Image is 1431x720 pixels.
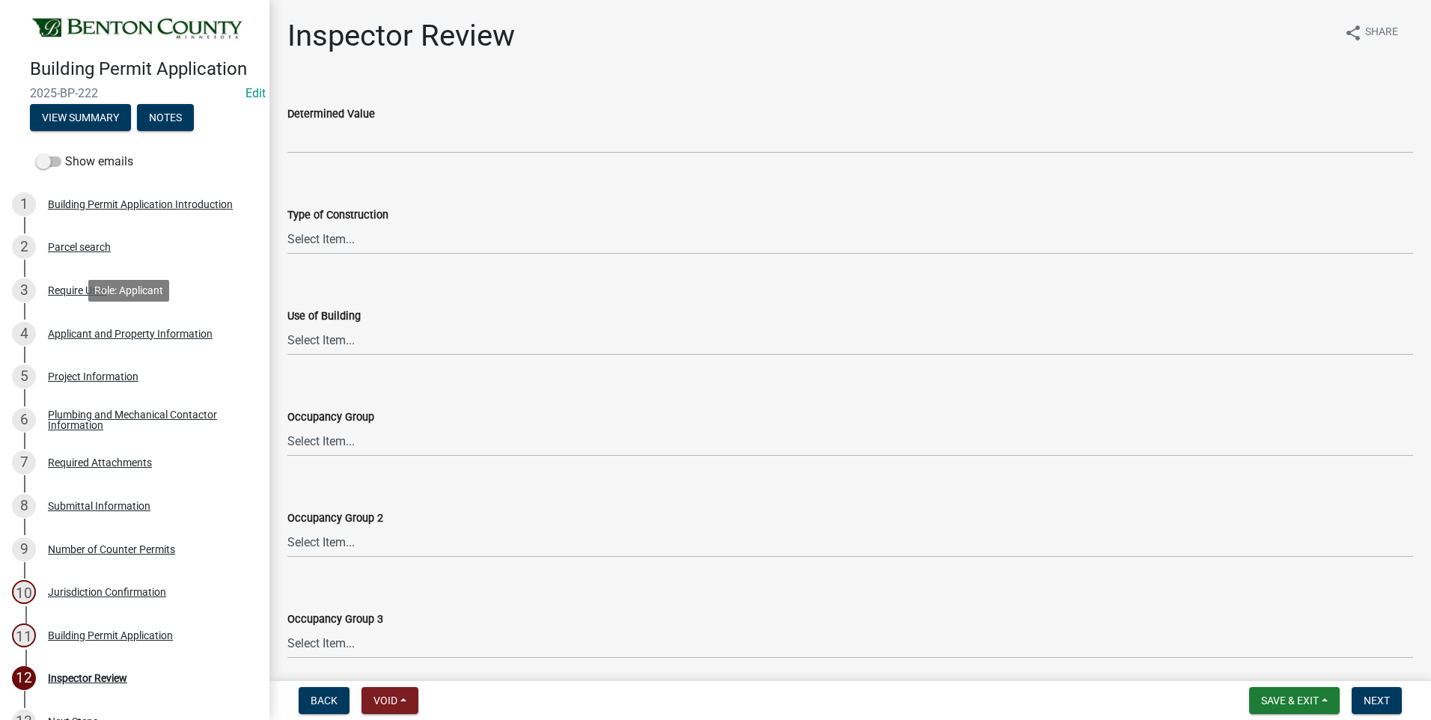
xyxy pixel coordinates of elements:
div: Required Attachments [48,457,152,468]
div: Applicant and Property Information [48,329,213,339]
div: Submittal Information [48,501,150,511]
div: Project Information [48,371,138,382]
label: Occupancy Group [287,412,374,423]
div: Building Permit Application [48,630,173,641]
wm-modal-confirm: Summary [30,112,131,124]
div: Parcel search [48,242,111,252]
img: Benton County, Minnesota [30,16,245,43]
span: Back [311,695,338,707]
div: 10 [12,580,36,604]
span: Save & Exit [1261,695,1319,707]
h1: Inspector Review [287,18,515,54]
span: Void [373,695,397,707]
button: Void [361,687,418,714]
div: Building Permit Application Introduction [48,199,233,210]
div: Inspector Review [48,673,127,683]
label: Type of Construction [287,210,388,221]
wm-modal-confirm: Notes [137,112,194,124]
div: Require User [48,285,106,296]
button: Next [1352,687,1402,714]
div: 5 [12,364,36,388]
div: 8 [12,494,36,518]
span: Share [1365,24,1398,42]
button: View Summary [30,104,131,131]
label: Show emails [36,153,133,171]
div: Role: Applicant [88,280,169,302]
button: Back [299,687,350,714]
label: Determined Value [287,109,375,120]
div: 1 [12,192,36,216]
i: share [1344,24,1362,42]
h4: Building Permit Application [30,58,257,80]
div: Jurisdiction Confirmation [48,587,166,597]
button: Save & Exit [1249,687,1340,714]
div: Number of Counter Permits [48,544,175,555]
div: Plumbing and Mechanical Contactor Information [48,409,245,430]
div: 4 [12,322,36,346]
label: Occupancy Group 3 [287,614,383,625]
span: 2025-BP-222 [30,86,239,100]
div: 9 [12,537,36,561]
label: Occupancy Group 2 [287,513,383,524]
wm-modal-confirm: Edit Application Number [245,86,266,100]
a: Edit [245,86,266,100]
label: Use of Building [287,311,361,322]
span: Next [1364,695,1390,707]
div: 6 [12,408,36,432]
div: 11 [12,623,36,647]
button: shareShare [1332,18,1410,47]
div: 7 [12,451,36,475]
div: 3 [12,278,36,302]
div: 12 [12,666,36,690]
div: 2 [12,235,36,259]
button: Notes [137,104,194,131]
